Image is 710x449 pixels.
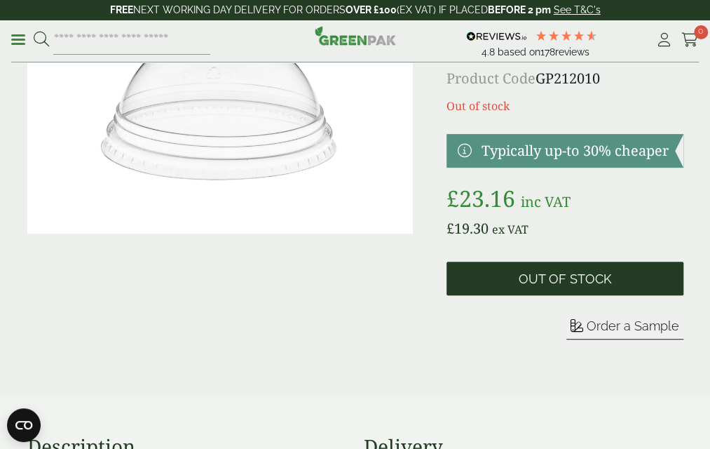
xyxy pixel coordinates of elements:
[446,69,535,88] span: Product Code
[655,33,673,47] i: My Account
[346,4,397,15] strong: OVER £100
[534,29,597,42] div: 4.78 Stars
[566,318,683,340] button: Order a Sample
[110,4,133,15] strong: FREE
[587,319,679,333] span: Order a Sample
[466,32,527,41] img: REVIEWS.io
[488,4,551,15] strong: BEFORE 2 pm
[446,98,683,114] p: Out of stock
[7,408,41,442] button: Open CMP widget
[540,46,555,58] span: 178
[446,219,489,238] bdi: 19.30
[498,46,540,58] span: Based on
[446,219,454,238] span: £
[518,272,611,287] span: Out of stock
[446,68,683,89] p: GP212010
[555,46,589,58] span: reviews
[315,26,396,46] img: GreenPak Supplies
[681,33,699,47] i: Cart
[554,4,601,15] a: See T&C's
[492,222,528,237] span: ex VAT
[446,183,459,213] span: £
[694,25,708,39] span: 0
[446,183,515,213] bdi: 23.16
[482,46,498,58] span: 4.8
[681,29,699,51] a: 0
[521,192,571,211] span: inc VAT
